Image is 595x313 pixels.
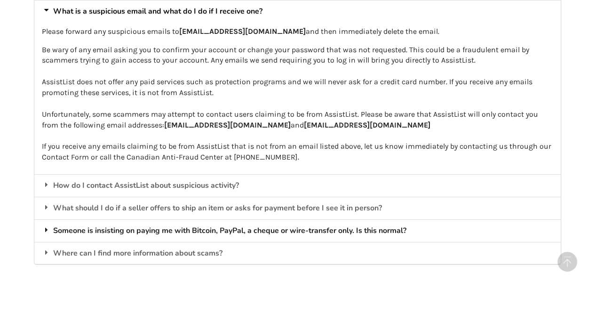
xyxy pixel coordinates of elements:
p: Be wary of any email asking you to confirm your account or change your password that was not requ... [42,45,553,163]
div: Where can I find more information about scams? [34,242,561,265]
div: How do I contact AssistList about suspicious activity? [34,174,561,197]
b: [EMAIL_ADDRESS][DOMAIN_NAME] [164,120,291,129]
div: What should I do if a seller offers to ship an item or asks for payment before I see it in person? [34,197,561,219]
div: Someone is insisting on paying me with Bitcoin, PayPal, a cheque or wire-transfer only. Is this n... [34,219,561,242]
p: Please forward any suspicious emails to and then immediately delete the email. [42,26,553,37]
b: [EMAIL_ADDRESS][DOMAIN_NAME] [304,120,430,129]
b: [EMAIL_ADDRESS][DOMAIN_NAME] [179,27,306,36]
